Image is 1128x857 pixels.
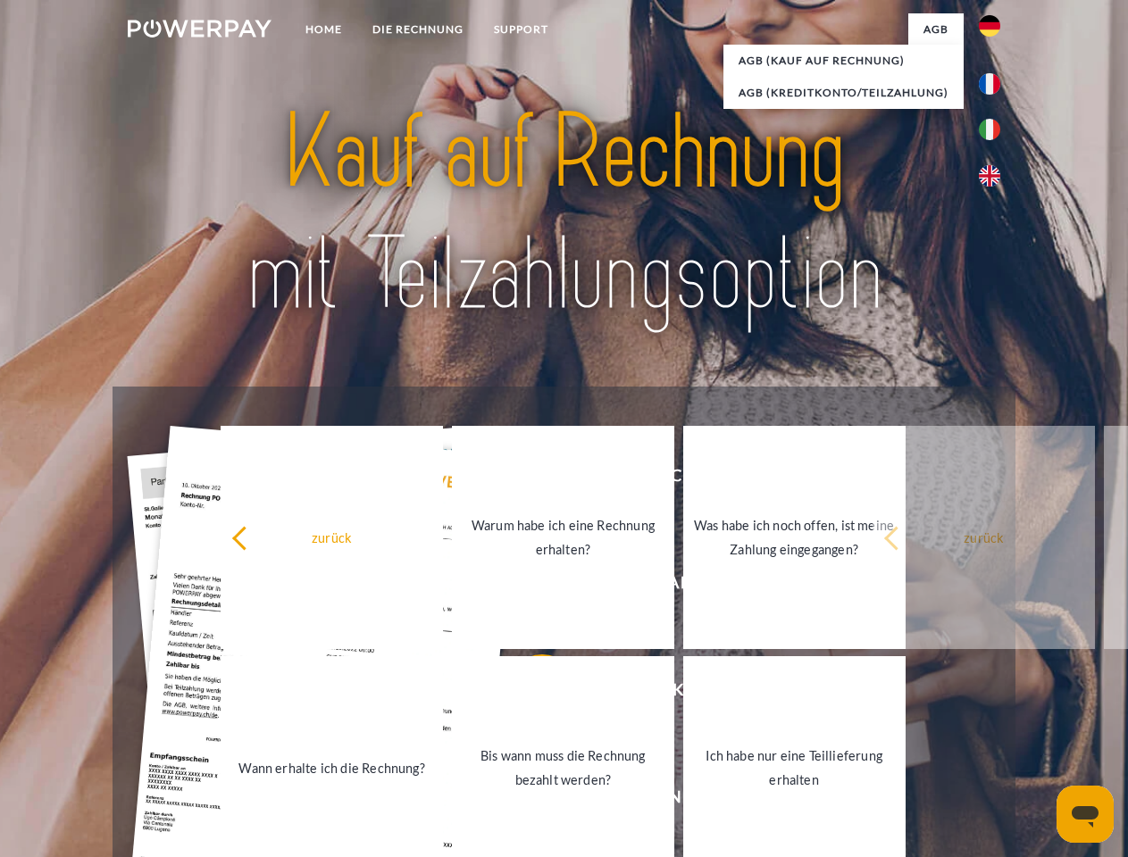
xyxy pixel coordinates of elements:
[290,13,357,46] a: Home
[231,525,432,549] div: zurück
[479,13,564,46] a: SUPPORT
[979,15,1000,37] img: de
[979,73,1000,95] img: fr
[723,45,964,77] a: AGB (Kauf auf Rechnung)
[908,13,964,46] a: agb
[231,755,432,779] div: Wann erhalte ich die Rechnung?
[883,525,1084,549] div: zurück
[463,513,664,562] div: Warum habe ich eine Rechnung erhalten?
[1057,786,1114,843] iframe: Schaltfläche zum Öffnen des Messaging-Fensters
[723,77,964,109] a: AGB (Kreditkonto/Teilzahlung)
[171,86,957,342] img: title-powerpay_de.svg
[683,426,906,649] a: Was habe ich noch offen, ist meine Zahlung eingegangen?
[979,119,1000,140] img: it
[128,20,272,37] img: logo-powerpay-white.svg
[694,513,895,562] div: Was habe ich noch offen, ist meine Zahlung eingegangen?
[694,744,895,792] div: Ich habe nur eine Teillieferung erhalten
[979,165,1000,187] img: en
[357,13,479,46] a: DIE RECHNUNG
[463,744,664,792] div: Bis wann muss die Rechnung bezahlt werden?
